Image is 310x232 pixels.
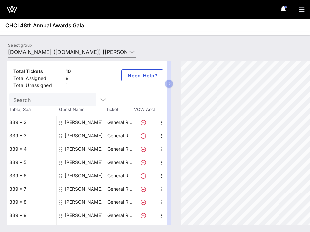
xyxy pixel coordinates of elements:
[66,75,71,83] div: 9
[65,182,103,195] div: Zaira Garcia
[7,142,56,156] div: 339 • 4
[65,129,103,142] div: Todd Schulte
[121,69,163,81] button: Need Help?
[65,116,103,129] div: Daniela Chomba
[65,195,103,209] div: Maria Praeli
[13,75,63,83] div: Total Assigned
[106,156,133,169] p: General R…
[7,116,56,129] div: 339 • 2
[13,68,63,76] div: Total Tickets
[106,182,133,195] p: General R…
[66,82,71,90] div: 1
[56,106,106,113] span: Guest Name
[7,195,56,209] div: 339 • 8
[65,142,103,156] div: Juan Pachon
[65,209,103,222] div: Maria Angulo
[106,142,133,156] p: General R…
[8,43,32,48] label: Select group
[106,195,133,209] p: General R…
[13,82,63,90] div: Total Unassigned
[65,169,103,182] div: Alessandra Munoz
[65,156,103,169] div: Ivonne Rodriguez
[66,68,71,76] div: 10
[127,73,158,78] span: Need Help?
[7,106,56,113] span: Table, Seat
[106,169,133,182] p: General R…
[5,21,84,29] span: CHCI 48th Annual Awards Gala
[133,106,156,113] span: VOW Acct
[106,106,133,113] span: Ticket
[7,169,56,182] div: 339 • 6
[7,129,56,142] div: 339 • 3
[106,116,133,129] p: General R…
[7,156,56,169] div: 339 • 5
[7,182,56,195] div: 339 • 7
[7,209,56,222] div: 339 • 9
[106,129,133,142] p: General R…
[106,209,133,222] p: General R…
